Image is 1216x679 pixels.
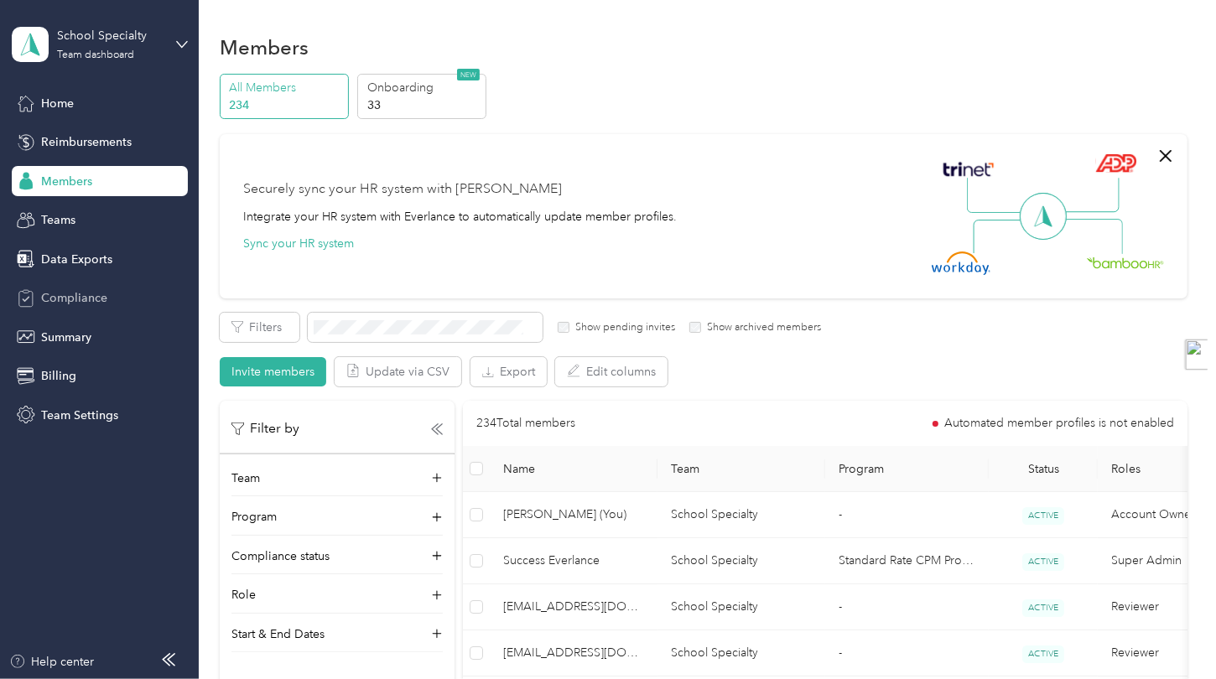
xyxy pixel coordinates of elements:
button: Sync your HR system [243,235,354,252]
td: School Specialty [657,584,825,630]
p: Start & End Dates [231,625,325,643]
p: Onboarding [367,79,481,96]
h1: Members [220,39,309,56]
span: Automated member profiles is not enabled [944,417,1174,429]
iframe: Everlance-gr Chat Button Frame [1122,585,1216,679]
span: NEW [457,69,480,80]
button: Help center [9,653,95,671]
span: Team Settings [41,407,118,424]
span: [PERSON_NAME] (You) [503,505,644,524]
img: toggle-logo.svg [1186,339,1216,370]
img: BambooHR [1087,257,1164,268]
span: Members [41,173,92,190]
td: favr1+schoolspecialty@everlance.com [490,584,657,630]
span: [EMAIL_ADDRESS][DOMAIN_NAME] [503,644,644,662]
span: Compliance [41,289,107,307]
td: favr2+schoolspecialty@everlance.com [490,630,657,676]
th: Program [825,446,989,492]
button: Export [470,357,547,386]
p: Program [231,508,277,526]
th: Team [657,446,825,492]
p: All Members [229,79,343,96]
span: [EMAIL_ADDRESS][DOMAIN_NAME] [503,598,644,616]
td: Success Everlance [490,538,657,584]
div: Integrate your HR system with Everlance to automatically update member profiles. [243,208,677,225]
th: Name [490,446,657,492]
span: ACTIVE [1022,553,1064,571]
td: School Specialty [657,538,825,584]
td: Standard Rate CPM Program [825,538,989,584]
span: ACTIVE [1022,507,1064,525]
p: 33 [367,96,481,114]
td: School Specialty [657,630,825,676]
img: Trinet [939,158,998,181]
p: 234 Total members [476,414,575,433]
span: Data Exports [41,251,112,268]
button: Filters [220,313,299,342]
button: Invite members [220,357,326,386]
img: ADP [1095,153,1136,173]
span: Summary [41,329,91,346]
img: Line Right Down [1064,219,1123,255]
td: School Specialty [657,492,825,538]
img: Workday [932,251,990,275]
span: Billing [41,367,76,385]
td: Jessica Pedroza (You) [490,492,657,538]
p: Role [231,586,256,604]
td: - [825,584,989,630]
img: Line Left Up [967,178,1026,214]
th: Status [989,446,1098,492]
span: Teams [41,211,75,229]
p: Filter by [231,418,299,439]
p: Team [231,469,260,487]
p: Compliance status [231,547,330,565]
span: Reimbursements [41,133,132,151]
td: - [825,630,989,676]
button: Edit columns [555,357,668,386]
div: School Specialty [57,27,162,44]
img: Line Left Down [973,219,1032,253]
span: Success Everlance [503,552,644,570]
div: Securely sync your HR system with [PERSON_NAME] [243,179,562,200]
p: 234 [229,96,343,114]
button: Update via CSV [335,357,461,386]
div: Team dashboard [57,50,134,60]
span: ACTIVE [1022,599,1064,617]
span: Home [41,95,74,112]
label: Show archived members [701,320,821,335]
td: - [825,492,989,538]
span: ACTIVE [1022,645,1064,663]
label: Show pending invites [569,320,675,335]
span: Name [503,462,644,476]
img: Line Right Up [1061,178,1120,213]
